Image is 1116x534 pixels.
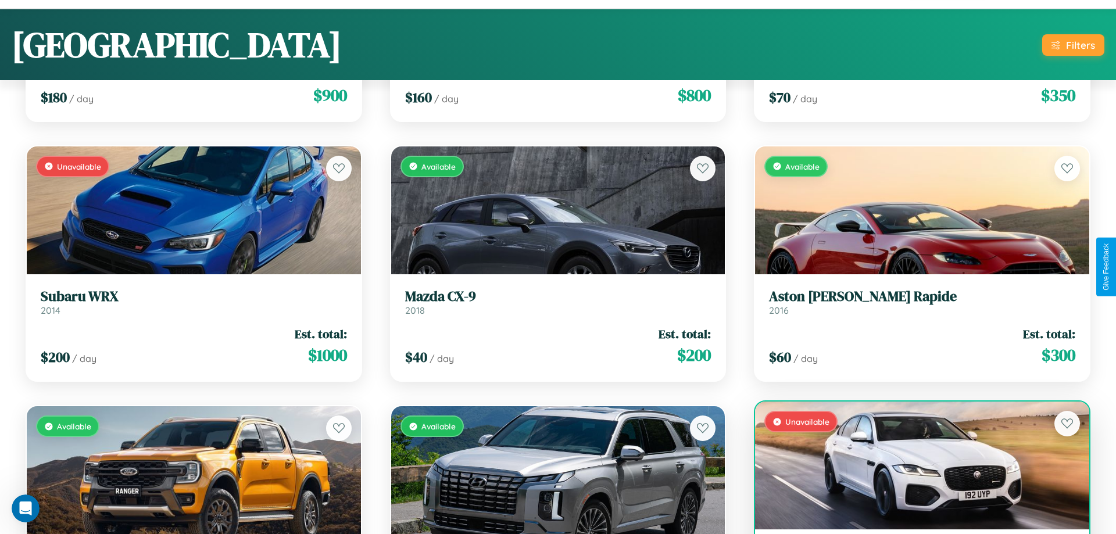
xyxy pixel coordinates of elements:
[405,288,711,317] a: Mazda CX-92018
[295,325,347,342] span: Est. total:
[1023,325,1075,342] span: Est. total:
[72,353,96,364] span: / day
[41,304,60,316] span: 2014
[308,343,347,367] span: $ 1000
[677,343,711,367] span: $ 200
[793,353,818,364] span: / day
[405,304,425,316] span: 2018
[69,93,94,105] span: / day
[785,162,820,171] span: Available
[430,353,454,364] span: / day
[769,88,791,107] span: $ 70
[1066,39,1095,51] div: Filters
[769,288,1075,305] h3: Aston [PERSON_NAME] Rapide
[41,347,70,367] span: $ 200
[769,288,1075,317] a: Aston [PERSON_NAME] Rapide2016
[57,421,91,431] span: Available
[405,88,432,107] span: $ 160
[769,347,791,367] span: $ 60
[793,93,817,105] span: / day
[785,417,829,427] span: Unavailable
[41,88,67,107] span: $ 180
[1102,243,1110,291] div: Give Feedback
[421,162,456,171] span: Available
[434,93,459,105] span: / day
[405,288,711,305] h3: Mazda CX-9
[57,162,101,171] span: Unavailable
[1042,34,1104,56] button: Filters
[421,421,456,431] span: Available
[41,288,347,305] h3: Subaru WRX
[1042,343,1075,367] span: $ 300
[12,494,40,522] iframe: Intercom live chat
[12,21,342,69] h1: [GEOGRAPHIC_DATA]
[405,347,427,367] span: $ 40
[41,288,347,317] a: Subaru WRX2014
[659,325,711,342] span: Est. total:
[313,84,347,107] span: $ 900
[678,84,711,107] span: $ 800
[769,304,789,316] span: 2016
[1041,84,1075,107] span: $ 350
